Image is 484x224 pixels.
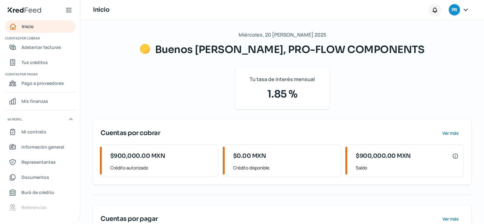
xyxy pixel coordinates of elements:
[140,44,150,54] img: Saludos
[22,22,34,30] span: Inicio
[5,156,76,168] a: Representantes
[5,186,76,199] a: Buró de crédito
[110,164,213,172] span: Crédito autorizado
[5,95,76,108] a: Mis finanzas
[110,152,165,160] span: $900,000.00 MXN
[93,5,109,15] h1: Inicio
[8,116,22,122] span: Mi perfil
[21,173,49,181] span: Documentos
[452,6,457,14] span: PR
[155,43,425,56] span: Buenos [PERSON_NAME], PRO-FLOW COMPONENTS
[5,20,76,33] a: Inicio
[356,164,458,172] span: Saldo
[21,143,64,151] span: Información general
[21,188,54,196] span: Buró de crédito
[21,43,61,51] span: Adelantar facturas
[21,203,47,211] span: Referencias
[21,97,48,105] span: Mis finanzas
[442,217,459,221] span: Ver más
[5,126,76,138] a: Mi contrato
[5,77,76,90] a: Pago a proveedores
[437,127,464,139] button: Ver más
[356,152,411,160] span: $900,000.00 MXN
[5,35,75,41] span: Cuentas por cobrar
[5,41,76,54] a: Adelantar facturas
[101,128,160,138] span: Cuentas por cobrar
[21,128,46,136] span: Mi contrato
[250,75,315,84] span: Tu tasa de interés mensual
[5,56,76,69] a: Tus créditos
[243,86,322,102] span: 1.85 %
[233,152,266,160] span: $0.00 MXN
[21,158,56,166] span: Representantes
[101,214,158,224] span: Cuentas por pagar
[5,201,76,214] a: Referencias
[442,131,459,135] span: Ver más
[233,164,336,172] span: Crédito disponible
[5,71,75,77] span: Cuentas por pagar
[5,141,76,153] a: Información general
[21,79,64,87] span: Pago a proveedores
[239,30,326,39] span: Miércoles, 20 [PERSON_NAME] 2025
[21,58,48,66] span: Tus créditos
[5,171,76,184] a: Documentos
